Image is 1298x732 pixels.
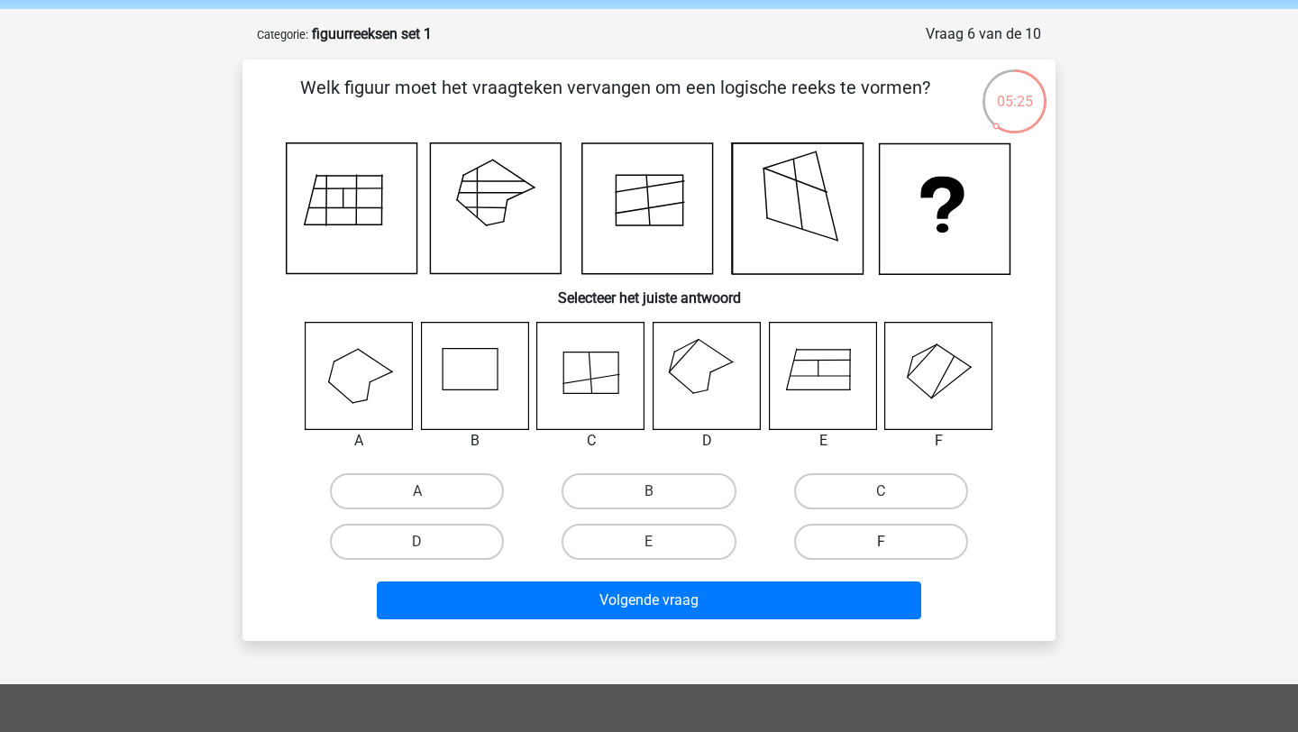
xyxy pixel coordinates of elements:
[755,430,891,452] div: E
[794,524,968,560] label: F
[257,28,308,41] small: Categorie:
[926,23,1041,45] div: Vraag 6 van de 10
[271,275,1027,307] h6: Selecteer het juiste antwoord
[871,430,1007,452] div: F
[562,473,736,509] label: B
[562,524,736,560] label: E
[794,473,968,509] label: C
[407,430,544,452] div: B
[291,430,427,452] div: A
[377,581,922,619] button: Volgende vraag
[330,524,504,560] label: D
[639,430,775,452] div: D
[523,430,659,452] div: C
[271,74,959,128] p: Welk figuur moet het vraagteken vervangen om een logische reeks te vormen?
[981,68,1048,113] div: 05:25
[312,25,432,42] strong: figuurreeksen set 1
[330,473,504,509] label: A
